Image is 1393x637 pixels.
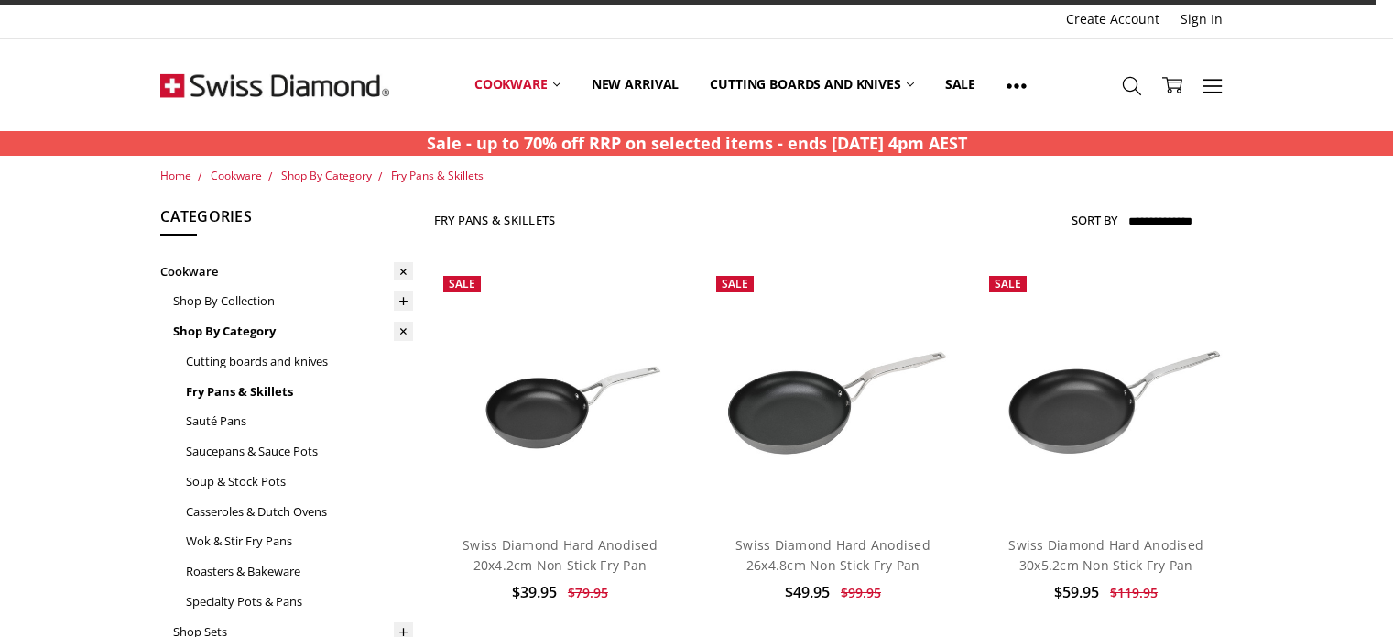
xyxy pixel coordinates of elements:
[1056,6,1170,32] a: Create Account
[434,213,556,227] h1: Fry Pans & Skillets
[568,584,608,601] span: $79.95
[1072,205,1117,235] label: Sort By
[391,168,484,183] a: Fry Pans & Skillets
[841,584,881,601] span: $99.95
[576,44,694,126] a: New arrival
[1170,6,1233,32] a: Sign In
[707,267,960,520] a: Swiss Diamond Hard Anodised 26x4.8cm Non Stick Fry Pan
[995,276,1021,291] span: Sale
[722,276,748,291] span: Sale
[449,276,475,291] span: Sale
[281,168,372,183] a: Shop By Category
[160,257,413,287] a: Cookware
[186,587,413,617] a: Specialty Pots & Pans
[160,168,191,183] a: Home
[785,582,830,602] span: $49.95
[211,168,262,183] a: Cookware
[930,44,991,126] a: Sale
[186,406,413,436] a: Sauté Pans
[512,582,557,602] span: $39.95
[186,526,413,556] a: Wok & Stir Fry Pans
[434,267,687,520] a: Swiss Diamond Hard Anodised 20x4.2cm Non Stick Fry Pan
[1008,536,1203,574] a: Swiss Diamond Hard Anodised 30x5.2cm Non Stick Fry Pan
[980,309,1233,478] img: Swiss Diamond Hard Anodised 30x5.2cm Non Stick Fry Pan
[427,132,967,154] strong: Sale - up to 70% off RRP on selected items - ends [DATE] 4pm AEST
[991,44,1042,126] a: Show All
[980,267,1233,520] a: Swiss Diamond Hard Anodised 30x5.2cm Non Stick Fry Pan
[707,309,960,478] img: Swiss Diamond Hard Anodised 26x4.8cm Non Stick Fry Pan
[186,556,413,587] a: Roasters & Bakeware
[186,467,413,497] a: Soup & Stock Pots
[186,346,413,377] a: Cutting boards and knives
[459,44,576,126] a: Cookware
[173,286,413,316] a: Shop By Collection
[434,309,687,478] img: Swiss Diamond Hard Anodised 20x4.2cm Non Stick Fry Pan
[694,44,930,126] a: Cutting boards and knives
[173,316,413,346] a: Shop By Category
[735,536,930,574] a: Swiss Diamond Hard Anodised 26x4.8cm Non Stick Fry Pan
[160,205,413,236] h5: Categories
[186,377,413,407] a: Fry Pans & Skillets
[1110,584,1158,601] span: $119.95
[1054,582,1099,602] span: $59.95
[160,39,389,131] img: Free Shipping On Every Order
[186,436,413,467] a: Saucepans & Sauce Pots
[186,497,413,527] a: Casseroles & Dutch Ovens
[463,536,658,574] a: Swiss Diamond Hard Anodised 20x4.2cm Non Stick Fry Pan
